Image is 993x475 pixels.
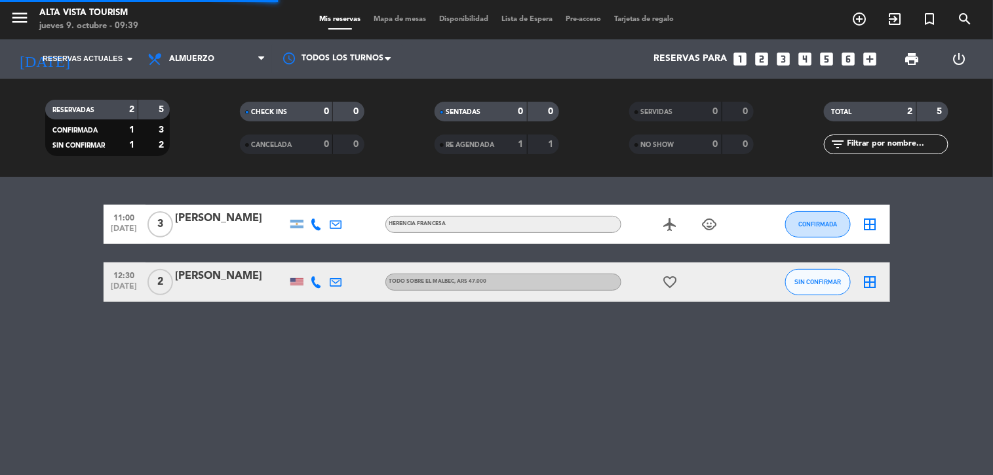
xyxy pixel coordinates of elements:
span: SERVIDAS [641,109,673,115]
span: print [904,51,920,67]
strong: 5 [937,107,945,116]
span: 2 [147,269,173,295]
strong: 1 [548,140,556,149]
span: CONFIRMADA [53,127,98,134]
span: Mis reservas [313,16,367,23]
i: turned_in_not [922,11,938,27]
strong: 0 [743,107,750,116]
i: filter_list [830,136,846,152]
i: exit_to_app [887,11,903,27]
span: [DATE] [108,282,141,297]
span: 11:00 [108,209,141,224]
span: Disponibilidad [433,16,495,23]
i: border_all [863,274,878,290]
i: looks_two [754,51,771,68]
span: NO SHOW [641,142,674,148]
button: SIN CONFIRMAR [785,269,851,295]
span: [DATE] [108,224,141,239]
button: CONFIRMADA [785,211,851,237]
div: jueves 9. octubre - 09:39 [39,20,138,33]
strong: 3 [159,125,166,134]
div: Alta Vista Tourism [39,7,138,20]
div: [PERSON_NAME] [176,268,287,285]
span: 12:30 [108,267,141,282]
strong: 0 [324,107,329,116]
span: SIN CONFIRMAR [53,142,106,149]
input: Filtrar por nombre... [846,137,948,152]
i: looks_6 [840,51,857,68]
strong: 1 [518,140,524,149]
i: looks_one [732,51,749,68]
i: power_settings_new [952,51,967,67]
span: , ARS 47.000 [455,279,487,284]
i: looks_3 [775,51,792,68]
i: add_circle_outline [851,11,867,27]
span: Tarjetas de regalo [608,16,680,23]
strong: 0 [548,107,556,116]
span: SIN CONFIRMAR [794,278,841,285]
i: border_all [863,217,878,232]
i: child_care [702,217,718,232]
div: [PERSON_NAME] [176,210,287,227]
span: Herencia Francesa [389,221,446,226]
strong: 0 [713,107,718,116]
strong: 2 [159,140,166,150]
strong: 0 [713,140,718,149]
span: RESERVADAS [53,107,95,114]
span: TOTAL [832,109,852,115]
i: looks_5 [819,51,836,68]
i: [DATE] [10,45,79,73]
span: CHECK INS [252,109,288,115]
strong: 1 [129,125,134,134]
i: looks_4 [797,51,814,68]
strong: 0 [743,140,750,149]
span: CANCELADA [252,142,292,148]
strong: 2 [908,107,913,116]
button: menu [10,8,29,32]
strong: 0 [518,107,524,116]
span: Todo sobre el malbec [389,279,487,284]
span: Almuerzo [169,54,214,64]
span: Lista de Espera [495,16,559,23]
strong: 0 [324,140,329,149]
strong: 0 [353,107,361,116]
span: RE AGENDADA [446,142,495,148]
span: Pre-acceso [559,16,608,23]
i: airplanemode_active [663,217,678,232]
span: Reservas actuales [43,53,123,65]
span: SENTADAS [446,109,481,115]
strong: 0 [353,140,361,149]
i: add_box [862,51,879,68]
i: arrow_drop_down [122,51,138,67]
i: search [958,11,973,27]
span: Mapa de mesas [367,16,433,23]
i: favorite_border [663,274,678,290]
strong: 1 [129,140,134,150]
span: 3 [147,211,173,237]
span: CONFIRMADA [798,220,837,228]
strong: 2 [129,105,134,114]
i: menu [10,8,29,28]
div: LOG OUT [935,39,983,79]
span: Reservas para [654,54,728,64]
strong: 5 [159,105,166,114]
